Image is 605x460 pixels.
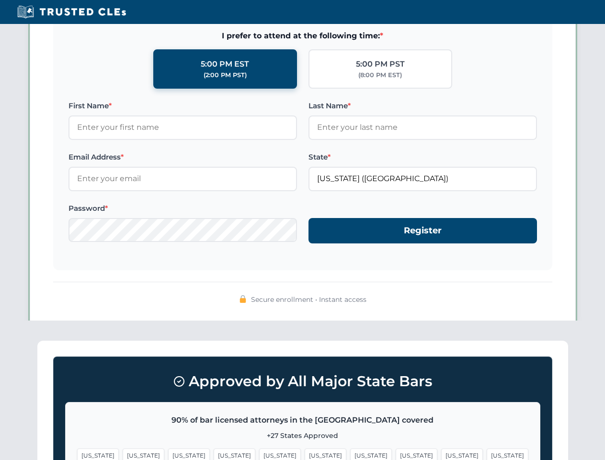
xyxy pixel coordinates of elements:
[68,167,297,191] input: Enter your email
[65,368,540,394] h3: Approved by All Major State Bars
[308,115,537,139] input: Enter your last name
[358,70,402,80] div: (8:00 PM EST)
[204,70,247,80] div: (2:00 PM PST)
[201,58,249,70] div: 5:00 PM EST
[77,414,528,426] p: 90% of bar licensed attorneys in the [GEOGRAPHIC_DATA] covered
[251,294,366,305] span: Secure enrollment • Instant access
[77,430,528,441] p: +27 States Approved
[356,58,405,70] div: 5:00 PM PST
[68,30,537,42] span: I prefer to attend at the following time:
[68,151,297,163] label: Email Address
[239,295,247,303] img: 🔒
[308,167,537,191] input: Florida (FL)
[308,218,537,243] button: Register
[308,100,537,112] label: Last Name
[68,100,297,112] label: First Name
[308,151,537,163] label: State
[68,203,297,214] label: Password
[68,115,297,139] input: Enter your first name
[14,5,129,19] img: Trusted CLEs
